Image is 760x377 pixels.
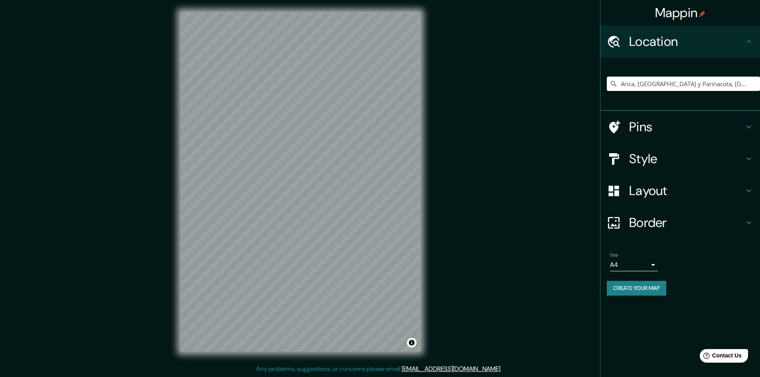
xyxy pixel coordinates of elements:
[501,364,503,374] div: .
[629,151,744,167] h4: Style
[629,183,744,199] h4: Layout
[629,34,744,49] h4: Location
[180,12,420,351] canvas: Map
[600,175,760,207] div: Layout
[600,207,760,239] div: Border
[402,365,500,373] a: [EMAIL_ADDRESS][DOMAIN_NAME]
[629,215,744,231] h4: Border
[629,119,744,135] h4: Pins
[600,26,760,57] div: Location
[600,143,760,175] div: Style
[256,364,501,374] p: Any problems, suggestions, or concerns please email .
[600,111,760,143] div: Pins
[607,77,760,91] input: Pick your city or area
[610,252,618,259] label: Size
[407,338,417,347] button: Toggle attribution
[689,346,751,368] iframe: Help widget launcher
[503,364,504,374] div: .
[607,281,666,296] button: Create your map
[655,5,706,21] h4: Mappin
[610,259,658,271] div: A4
[699,11,705,17] img: pin-icon.png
